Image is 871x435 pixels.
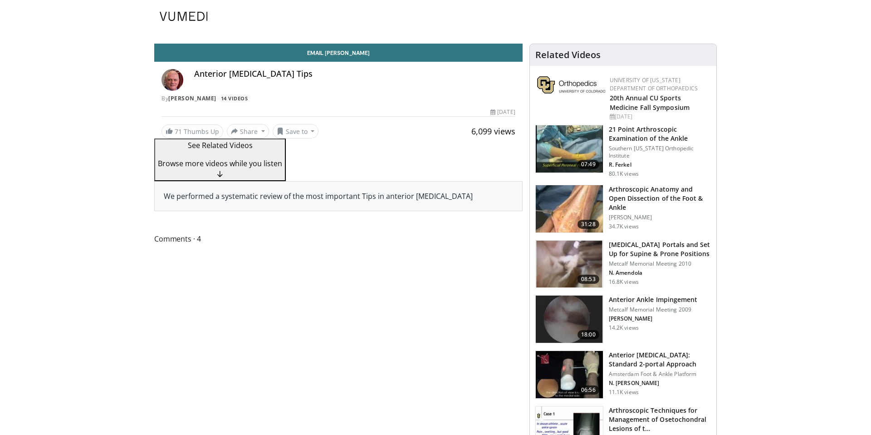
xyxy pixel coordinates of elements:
[609,269,711,277] p: Ned Amendola
[609,324,639,331] p: 14.2K views
[536,125,603,173] img: d2937c76-94b7-4d20-9de4-1c4e4a17f51d.150x105_q85_crop-smart_upscale.jpg
[175,127,182,136] span: 71
[161,94,515,103] div: By
[609,406,711,433] h3: Arthroscopic Techniques for Management of Osetochondral Lesions of the Talus
[194,69,515,79] h4: Anterior [MEDICAL_DATA] Tips
[535,295,711,343] a: 18:00 Anterior Ankle Impingement Metcalf Memorial Meeting 2009 [PERSON_NAME] 14.2K views
[227,124,269,138] button: Share
[536,241,603,288] img: amend3_3.png.150x105_q85_crop-smart_upscale.jpg
[535,240,711,288] a: 08:53 [MEDICAL_DATA] Portals and Set Up for Supine & Prone Positions Metcalf Memorial Meeting 201...
[158,158,282,168] span: Browse more videos while you listen
[158,140,282,151] p: See Related Videos
[537,76,605,94] img: 355603a8-37da-49b6-856f-e00d7e9307d3.png.150x105_q85_autocrop_double_scale_upscale_version-0.2.png
[609,315,698,322] p: Charles Saltzman
[161,124,223,138] a: 71 Thumbs Up
[218,94,251,102] a: 14 Videos
[535,351,711,399] a: 06:56 Anterior [MEDICAL_DATA]: Standard 2-portal Approach Amsterdam Foot & Ankle Platform N. [PER...
[161,69,183,91] img: Avatar
[535,49,601,60] h4: Related Videos
[609,240,711,258] h3: [MEDICAL_DATA] Portals and Set Up for Supine & Prone Positions
[536,185,603,232] img: widescreen_open_anatomy_100000664_3.jpg.150x105_q85_crop-smart_upscale.jpg
[154,233,523,245] span: Comments 4
[577,220,599,229] span: 31:28
[577,330,599,339] span: 18:00
[164,191,513,202] div: We performed a systematic review of the most important Tips in anterior [MEDICAL_DATA]
[610,113,709,121] div: [DATE]
[609,260,711,267] p: Metcalf Memorial Meeting 2010
[609,145,711,159] p: Southern [US_STATE] Orthopedic Institute
[577,275,599,284] span: 08:53
[535,125,711,178] a: 07:49 21 Point Arthroscopic Examination of the Ankle Southern [US_STATE] Orthopedic Institute R. ...
[609,380,711,387] p: Niek Van Dijk
[609,214,711,221] p: [PERSON_NAME]
[610,76,698,92] a: University of [US_STATE] Department of Orthopaedics
[154,44,523,62] a: Email [PERSON_NAME]
[535,185,711,233] a: 31:28 Arthroscopic Anatomy and Open Dissection of the Foot & Ankle [PERSON_NAME] 34.7K views
[609,161,711,168] p: Rick Ferkel
[168,94,216,102] a: [PERSON_NAME]
[609,306,698,313] p: Metcalf Memorial Meeting 2009
[609,389,639,396] p: 11.1K views
[154,138,286,181] button: See Related Videos Browse more videos while you listen
[273,124,319,138] button: Save to
[577,386,599,395] span: 06:56
[610,94,690,112] a: 20th Annual CU Sports Medicine Fall Symposium
[609,351,711,369] h3: Anterior [MEDICAL_DATA]: Standard 2-portal Approach
[577,160,599,169] span: 07:49
[609,295,698,304] h3: Anterior Ankle Impingement
[609,278,639,286] p: 16.8K views
[536,296,603,343] img: saltz_0_3.png.150x105_q85_crop-smart_upscale.jpg
[609,185,711,212] h3: Arthroscopic Anatomy and Open Dissection of the Foot & Ankle
[609,125,711,143] h3: 21 Point Arthroscopic Examination of the Ankle
[609,170,639,178] p: 80.1K views
[609,223,639,230] p: 34.7K views
[160,12,208,21] img: VuMedi Logo
[536,351,603,398] img: 137cd8eb-3b5a-4373-a1c4-bb502074d5c2.150x105_q85_crop-smart_upscale.jpg
[490,108,515,116] div: [DATE]
[609,371,711,378] p: Amsterdam Foot & Ankle Platform
[471,126,515,137] span: 6,099 views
